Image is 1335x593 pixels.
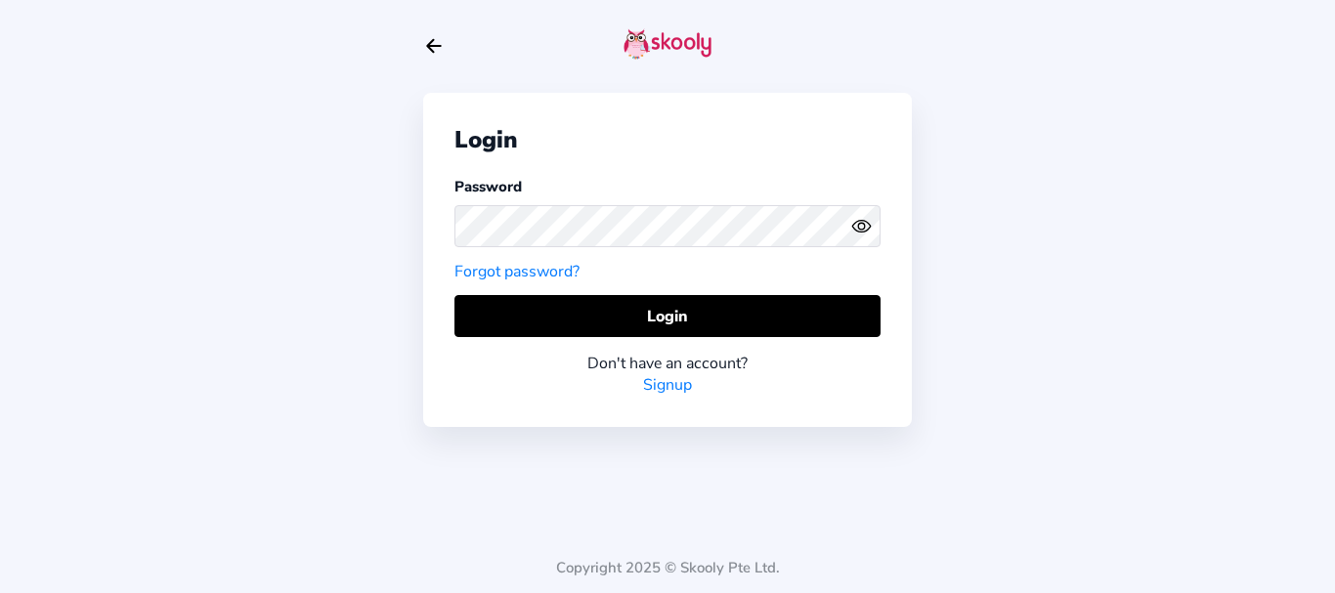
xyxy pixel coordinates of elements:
a: Signup [643,374,692,396]
div: Don't have an account? [454,353,881,374]
a: Forgot password? [454,261,580,282]
ion-icon: eye outline [851,216,872,236]
img: skooly-logo.png [624,28,711,60]
div: Login [454,124,881,155]
button: Login [454,295,881,337]
label: Password [454,177,522,196]
button: arrow back outline [423,35,445,57]
button: eye outlineeye off outline [851,216,881,236]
